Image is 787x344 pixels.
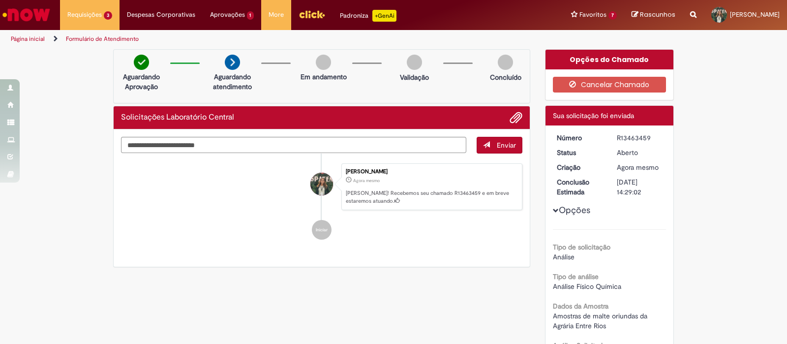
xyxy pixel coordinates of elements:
div: Gabriela Pires Peixoto [310,173,333,195]
span: Sua solicitação foi enviada [553,111,634,120]
img: img-circle-grey.png [407,55,422,70]
p: Aguardando atendimento [209,72,256,92]
li: Gabriela Pires Peixoto [121,163,522,211]
p: Concluído [490,72,521,82]
button: Enviar [477,137,522,154]
ul: Histórico de tíquete [121,154,522,250]
p: Em andamento [301,72,347,82]
b: Tipo de análise [553,272,599,281]
span: 3 [104,11,112,20]
span: Análise Físico Química [553,282,621,291]
img: arrow-next.png [225,55,240,70]
textarea: Digite sua mensagem aqui... [121,137,466,154]
a: Formulário de Atendimento [66,35,139,43]
img: img-circle-grey.png [316,55,331,70]
div: Aberto [617,148,663,157]
img: ServiceNow [1,5,52,25]
p: Validação [400,72,429,82]
dt: Conclusão Estimada [549,177,610,197]
a: Página inicial [11,35,45,43]
p: Aguardando Aprovação [118,72,165,92]
div: Opções do Chamado [545,50,674,69]
img: click_logo_yellow_360x200.png [299,7,325,22]
p: +GenAi [372,10,396,22]
div: [PERSON_NAME] [346,169,517,175]
img: img-circle-grey.png [498,55,513,70]
span: Rascunhos [640,10,675,19]
h2: Solicitações Laboratório Central Histórico de tíquete [121,113,234,122]
img: check-circle-green.png [134,55,149,70]
b: Tipo de solicitação [553,243,610,251]
span: Agora mesmo [353,178,380,184]
div: R13463459 [617,133,663,143]
span: Aprovações [210,10,245,20]
span: [PERSON_NAME] [730,10,780,19]
span: Enviar [497,141,516,150]
ul: Trilhas de página [7,30,517,48]
span: Análise [553,252,575,261]
span: Requisições [67,10,102,20]
span: Despesas Corporativas [127,10,195,20]
time: 29/08/2025 16:28:57 [617,163,659,172]
div: Padroniza [340,10,396,22]
button: Cancelar Chamado [553,77,666,93]
dt: Criação [549,162,610,172]
span: 1 [247,11,254,20]
p: [PERSON_NAME]! Recebemos seu chamado R13463459 e em breve estaremos atuando. [346,189,517,205]
span: Agora mesmo [617,163,659,172]
dt: Número [549,133,610,143]
span: Favoritos [579,10,606,20]
a: Rascunhos [632,10,675,20]
div: 29/08/2025 16:28:57 [617,162,663,172]
div: [DATE] 14:29:02 [617,177,663,197]
b: Dados da Amostra [553,302,608,311]
button: Adicionar anexos [510,111,522,124]
time: 29/08/2025 16:28:57 [353,178,380,184]
span: 7 [608,11,617,20]
span: More [269,10,284,20]
span: Amostras de malte oriundas da Agrária Entre Rios [553,312,649,330]
dt: Status [549,148,610,157]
